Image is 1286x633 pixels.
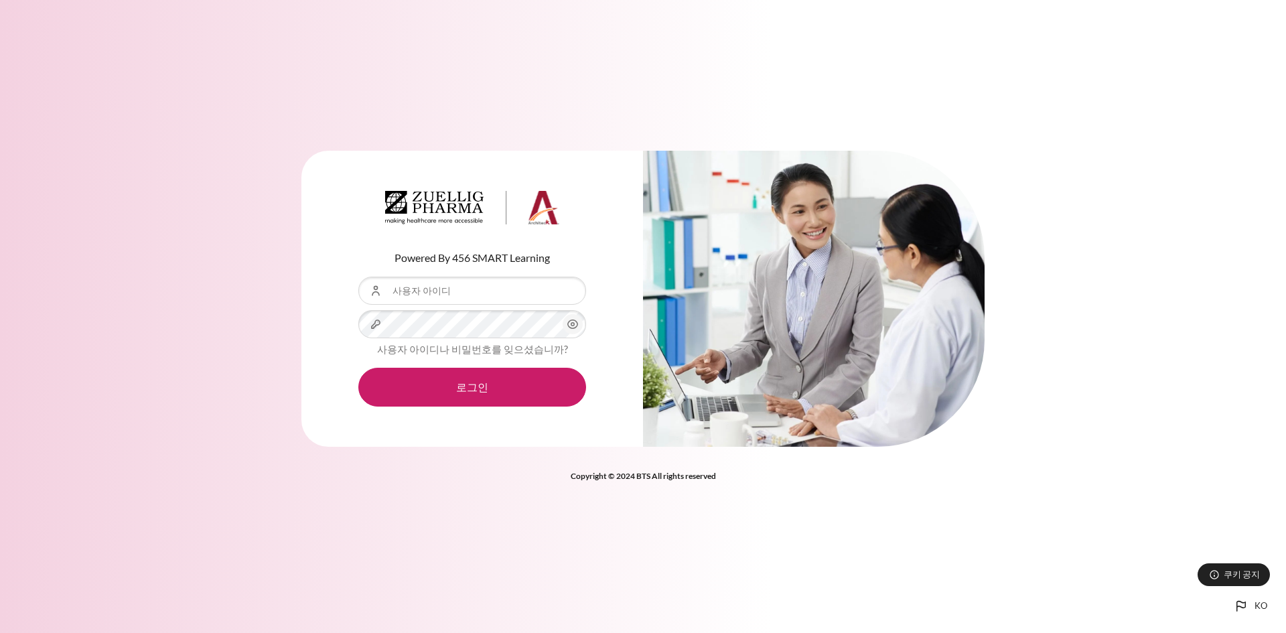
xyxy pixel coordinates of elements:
[571,471,716,481] strong: Copyright © 2024 BTS All rights reserved
[377,343,568,355] a: 사용자 아이디나 비밀번호를 잊으셨습니까?
[385,191,559,230] a: Architeck
[385,191,559,224] img: Architeck
[1255,600,1267,613] span: ko
[1228,593,1273,620] button: Languages
[1224,568,1260,581] span: 쿠키 공지
[358,277,586,305] input: 사용자 아이디
[358,368,586,407] button: 로그인
[1198,563,1270,586] button: 쿠키 공지
[358,250,586,266] p: Powered By 456 SMART Learning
